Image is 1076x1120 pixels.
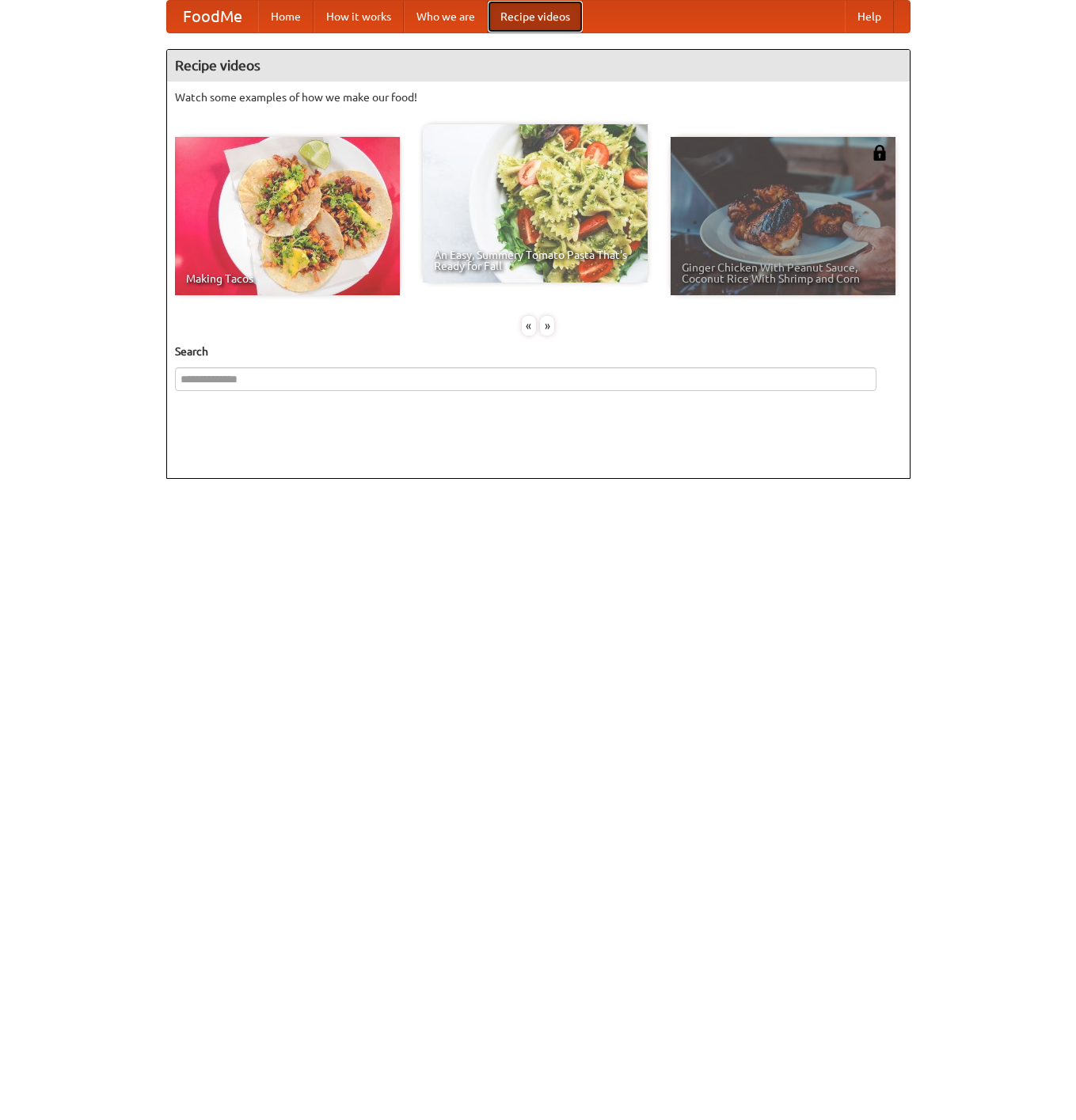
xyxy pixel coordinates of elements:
a: Home [258,1,314,32]
a: Making Tacos [175,137,400,295]
h4: Recipe videos [167,50,910,82]
a: Recipe videos [488,1,583,32]
span: Making Tacos [186,273,389,284]
a: Who we are [404,1,488,32]
a: FoodMe [167,1,258,32]
span: An Easy, Summery Tomato Pasta That's Ready for Fall [434,249,637,271]
a: An Easy, Summery Tomato Pasta That's Ready for Fall [423,124,648,283]
div: « [522,316,536,336]
p: Watch some examples of how we make our food! [175,89,902,105]
a: How it works [314,1,404,32]
h5: Search [175,344,902,359]
div: » [540,316,554,336]
a: Help [845,1,894,32]
img: 483408.png [872,145,888,161]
